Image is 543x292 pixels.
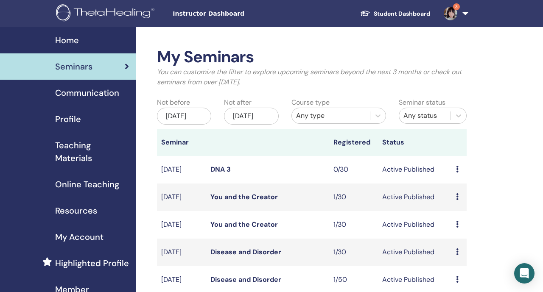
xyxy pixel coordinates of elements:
td: [DATE] [157,184,206,211]
p: You can customize the filter to explore upcoming seminars beyond the next 3 months or check out s... [157,67,467,87]
div: Open Intercom Messenger [514,263,535,284]
img: default.jpg [444,7,457,20]
a: You and the Creator [210,220,278,229]
td: 1/30 [329,211,378,239]
td: 1/30 [329,239,378,266]
img: logo.png [56,4,157,23]
span: Highlighted Profile [55,257,129,270]
th: Status [378,129,452,156]
label: Course type [291,97,330,108]
td: Active Published [378,211,452,239]
span: My Account [55,231,104,243]
span: Instructor Dashboard [173,9,300,18]
td: [DATE] [157,211,206,239]
td: Active Published [378,239,452,266]
td: 1/30 [329,184,378,211]
a: Disease and Disorder [210,275,281,284]
div: Any status [403,111,446,121]
a: DNA 3 [210,165,231,174]
div: [DATE] [157,108,211,125]
a: Student Dashboard [353,6,437,22]
span: Teaching Materials [55,139,129,164]
div: [DATE] [224,108,278,125]
a: You and the Creator [210,192,278,201]
span: Online Teaching [55,178,119,191]
td: [DATE] [157,239,206,266]
div: Any type [296,111,366,121]
label: Seminar status [399,97,445,108]
td: [DATE] [157,156,206,184]
label: Not before [157,97,190,108]
span: Communication [55,86,119,99]
td: Active Published [378,156,452,184]
th: Registered [329,129,378,156]
th: Seminar [157,129,206,156]
span: Seminars [55,60,92,73]
span: Resources [55,204,97,217]
td: 0/30 [329,156,378,184]
td: Active Published [378,184,452,211]
a: Disease and Disorder [210,248,281,256]
span: Home [55,34,79,47]
h2: My Seminars [157,47,467,67]
span: 3 [453,3,460,10]
span: Profile [55,113,81,125]
img: graduation-cap-white.svg [360,10,370,17]
label: Not after [224,97,252,108]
